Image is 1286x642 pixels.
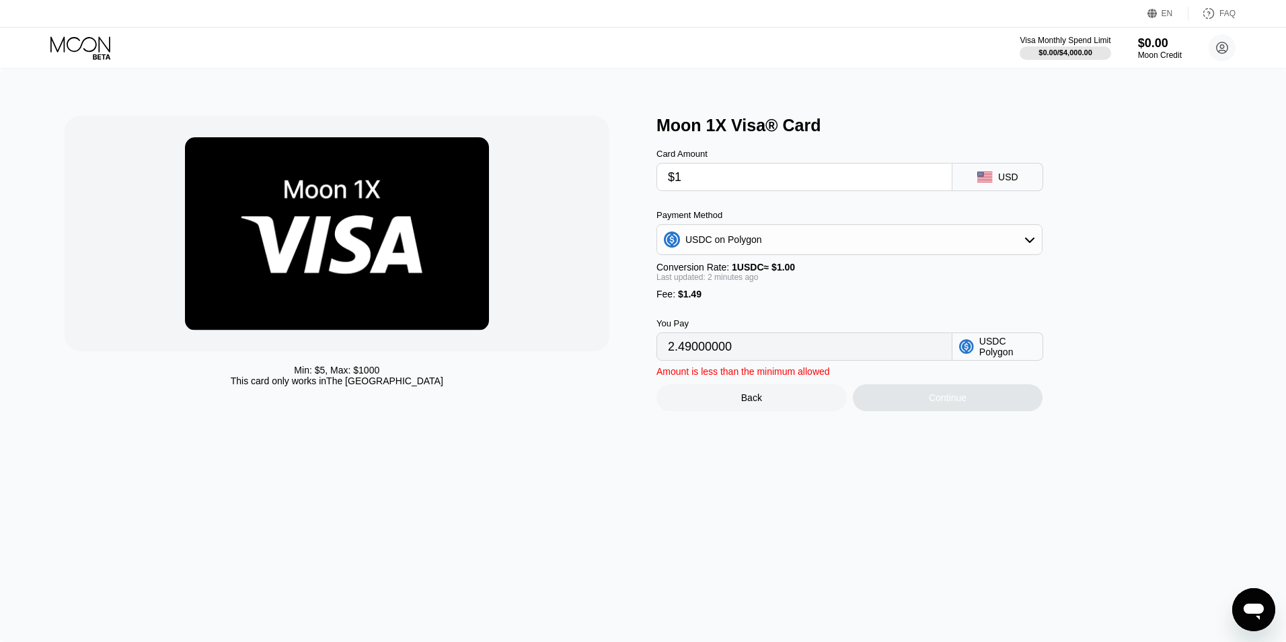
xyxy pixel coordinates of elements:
[656,318,952,328] div: You Pay
[741,392,762,403] div: Back
[1138,36,1182,50] div: $0.00
[656,149,952,159] div: Card Amount
[656,210,1043,220] div: Payment Method
[1232,588,1275,631] iframe: Кнопка запуска окна обмена сообщениями
[656,384,847,411] div: Back
[678,289,702,299] span: $1.49
[656,116,1235,135] div: Moon 1X Visa® Card
[657,226,1042,253] div: USDC on Polygon
[294,365,379,376] div: Min: $ 5 , Max: $ 1000
[998,172,1018,182] div: USD
[1138,36,1182,60] div: $0.00Moon Credit
[1147,7,1188,20] div: EN
[685,234,762,245] div: USDC on Polygon
[656,289,1043,299] div: Fee :
[231,376,443,386] div: This card only works in The [GEOGRAPHIC_DATA]
[668,164,941,190] input: $0.00
[656,273,1043,282] div: Last updated: 2 minutes ago
[979,336,1036,357] div: USDC Polygon
[656,366,830,377] div: Amount is less than the minimum allowed
[1020,36,1110,60] div: Visa Monthly Spend Limit$0.00/$4,000.00
[732,262,795,273] span: 1 USDC ≈ $1.00
[1020,36,1110,45] div: Visa Monthly Spend Limit
[1188,7,1236,20] div: FAQ
[1038,48,1092,57] div: $0.00 / $4,000.00
[1219,9,1236,18] div: FAQ
[656,262,1043,273] div: Conversion Rate:
[1138,50,1182,60] div: Moon Credit
[1162,9,1173,18] div: EN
